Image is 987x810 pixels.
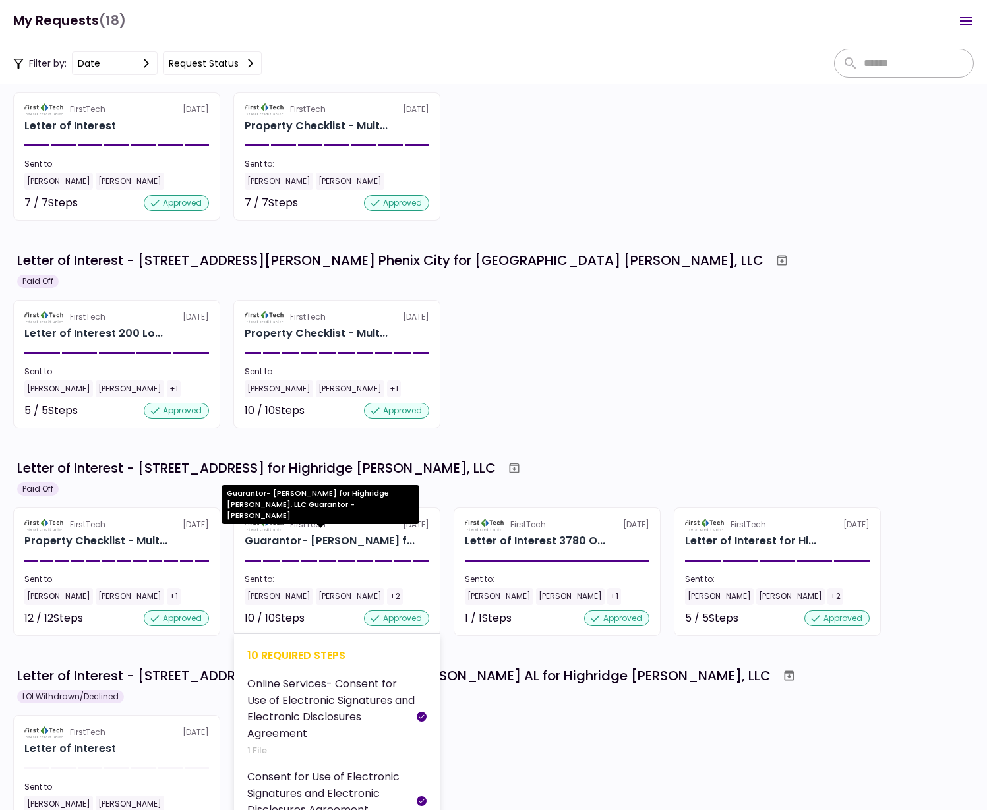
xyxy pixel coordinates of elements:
[245,366,429,378] div: Sent to:
[245,311,429,323] div: [DATE]
[24,173,93,190] div: [PERSON_NAME]
[247,744,417,757] div: 1 File
[245,103,285,115] img: Partner logo
[950,5,982,37] button: Open menu
[245,533,415,549] div: Guarantor- Nancy McKee for Highridge Sizemore, LLC Guarantor - Nancy McKee
[17,275,59,288] div: Paid Off
[316,380,384,397] div: [PERSON_NAME]
[24,326,163,341] div: Letter of Interest 200 Logan Drive Phenix City AL
[770,248,794,272] button: Archive workflow
[465,519,505,531] img: Partner logo
[167,588,181,605] div: +1
[167,380,181,397] div: +1
[245,195,298,211] div: 7 / 7 Steps
[24,726,65,738] img: Partner logo
[731,519,766,531] div: FirstTech
[245,380,313,397] div: [PERSON_NAME]
[17,458,496,478] div: Letter of Interest - [STREET_ADDRESS] for Highridge [PERSON_NAME], LLC
[24,403,78,419] div: 5 / 5 Steps
[70,726,105,738] div: FirstTech
[163,51,262,75] button: Request status
[536,588,605,605] div: [PERSON_NAME]
[24,519,209,531] div: [DATE]
[24,366,209,378] div: Sent to:
[24,519,65,531] img: Partner logo
[222,485,419,524] div: Guarantor- [PERSON_NAME] for Highridge [PERSON_NAME], LLC Guarantor - [PERSON_NAME]
[24,311,209,323] div: [DATE]
[465,610,512,626] div: 1 / 1 Steps
[756,588,825,605] div: [PERSON_NAME]
[144,195,209,211] div: approved
[24,741,116,757] h2: Letter of Interest
[72,51,158,75] button: date
[245,403,305,419] div: 10 / 10 Steps
[17,666,771,685] div: Letter of Interest - [STREET_ADDRESS][GEOGRAPHIC_DATA][PERSON_NAME] AL for Highridge [PERSON_NAME...
[144,610,209,626] div: approved
[70,519,105,531] div: FirstTech
[24,103,209,115] div: [DATE]
[364,195,429,211] div: approved
[24,610,83,626] div: 12 / 12 Steps
[245,573,429,585] div: Sent to:
[144,403,209,419] div: approved
[607,588,621,605] div: +1
[96,173,164,190] div: [PERSON_NAME]
[827,588,843,605] div: +2
[245,326,388,341] div: Property Checklist - Multi-Family for Highridge Sizemore, LLC
[247,676,417,741] div: Online Services- Consent for Use of Electronic Signatures and Electronic Disclosures Agreement
[245,610,305,626] div: 10 / 10 Steps
[290,103,326,115] div: FirstTech
[245,103,429,115] div: [DATE]
[17,690,124,703] div: LOI Withdrawn/Declined
[17,482,59,496] div: Paid Off
[465,588,533,605] div: [PERSON_NAME]
[24,118,116,134] h2: Letter of Interest
[387,588,403,605] div: +2
[685,588,754,605] div: [PERSON_NAME]
[685,519,870,531] div: [DATE]
[96,380,164,397] div: [PERSON_NAME]
[685,519,725,531] img: Partner logo
[70,311,105,323] div: FirstTech
[245,588,313,605] div: [PERSON_NAME]
[777,664,801,687] button: Archive workflow
[24,103,65,115] img: Partner logo
[24,158,209,170] div: Sent to:
[13,7,126,34] h1: My Requests
[510,519,546,531] div: FirstTech
[96,588,164,605] div: [PERSON_NAME]
[247,647,427,664] div: 10 required steps
[24,533,167,549] div: Property Checklist - Multi-Family for Highridge Sizemore, LLC
[24,573,209,585] div: Sent to:
[685,573,870,585] div: Sent to:
[245,311,285,323] img: Partner logo
[364,403,429,419] div: approved
[17,250,763,270] div: Letter of Interest - [STREET_ADDRESS][PERSON_NAME] Phenix City for [GEOGRAPHIC_DATA] [PERSON_NAME...
[24,781,209,793] div: Sent to:
[685,533,816,549] div: Letter of Interest for Highridge Sizemore, LLC
[316,173,384,190] div: [PERSON_NAME]
[502,456,526,480] button: Archive workflow
[24,726,209,738] div: [DATE]
[78,56,100,71] div: date
[24,195,78,211] div: 7 / 7 Steps
[290,311,326,323] div: FirstTech
[24,311,65,323] img: Partner logo
[245,158,429,170] div: Sent to:
[245,173,313,190] div: [PERSON_NAME]
[24,380,93,397] div: [PERSON_NAME]
[465,519,649,531] div: [DATE]
[316,588,384,605] div: [PERSON_NAME]
[24,588,93,605] div: [PERSON_NAME]
[99,7,126,34] span: (18)
[387,380,401,397] div: +1
[465,573,649,585] div: Sent to:
[685,610,738,626] div: 5 / 5 Steps
[70,103,105,115] div: FirstTech
[364,610,429,626] div: approved
[584,610,649,626] div: approved
[13,51,262,75] div: Filter by:
[804,610,870,626] div: approved
[245,118,388,134] div: Property Checklist - Multi-Family for PineHillManor, LLC
[465,533,605,549] div: Letter of Interest 3780 Old Columbus Rd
